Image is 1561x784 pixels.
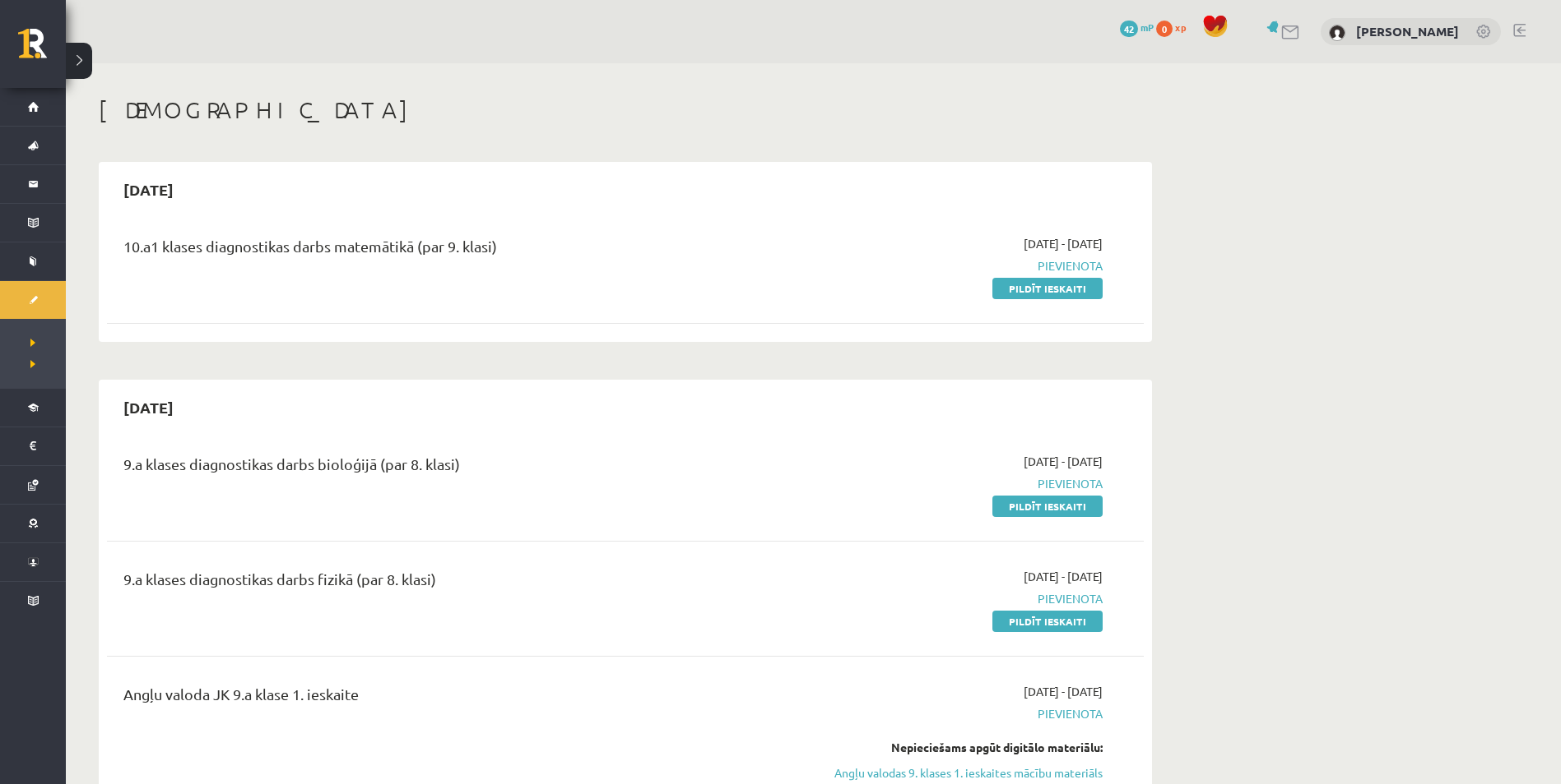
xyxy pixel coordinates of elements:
div: Angļu valoda JK 9.a klase 1. ieskaite [123,683,768,713]
a: Pildīt ieskaiti [992,278,1103,299]
span: Pievienota [792,257,1103,274]
a: Angļu valodas 9. klases 1. ieskaites mācību materiāls [792,764,1103,782]
a: 42 mP [1120,21,1154,34]
span: 42 [1120,21,1138,37]
span: mP [1141,21,1154,34]
span: 0 [1156,21,1173,37]
span: Pievienota [792,475,1103,492]
span: Pievienota [792,590,1103,607]
a: [PERSON_NAME] [1356,23,1459,39]
span: [DATE] - [DATE] [1024,683,1103,700]
a: Pildīt ieskaiti [992,611,1103,632]
img: Radions Jefremovs [1329,25,1345,41]
a: Rīgas 1. Tālmācības vidusskola [18,29,66,70]
div: 9.a klases diagnostikas darbs bioloģijā (par 8. klasi) [123,453,768,483]
span: [DATE] - [DATE] [1024,568,1103,585]
div: 10.a1 klases diagnostikas darbs matemātikā (par 9. klasi) [123,235,768,265]
a: 0 xp [1156,21,1194,34]
div: Nepieciešams apgūt digitālo materiālu: [792,739,1103,756]
span: Pievienota [792,705,1103,722]
div: 9.a klases diagnostikas darbs fizikā (par 8. klasi) [123,568,768,598]
h1: [DEMOGRAPHIC_DATA] [99,96,1152,124]
h2: [DATE] [107,170,190,209]
span: [DATE] - [DATE] [1024,453,1103,470]
h2: [DATE] [107,388,190,427]
span: xp [1175,21,1186,34]
span: [DATE] - [DATE] [1024,235,1103,252]
a: Pildīt ieskaiti [992,496,1103,517]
